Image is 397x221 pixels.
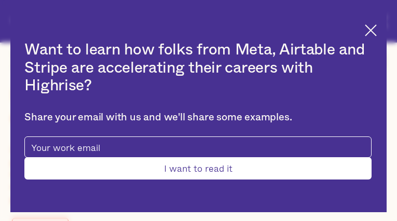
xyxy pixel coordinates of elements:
img: Cross icon [365,24,377,36]
input: Your work email [24,136,371,158]
input: I want to read it [24,157,371,179]
div: Share your email with us and we'll share some examples. [24,112,371,124]
h2: Want to learn how folks from Meta, Airtable and Stripe are accelerating their careers with Highrise? [24,41,371,95]
form: pop-up-modal-form [24,136,371,179]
